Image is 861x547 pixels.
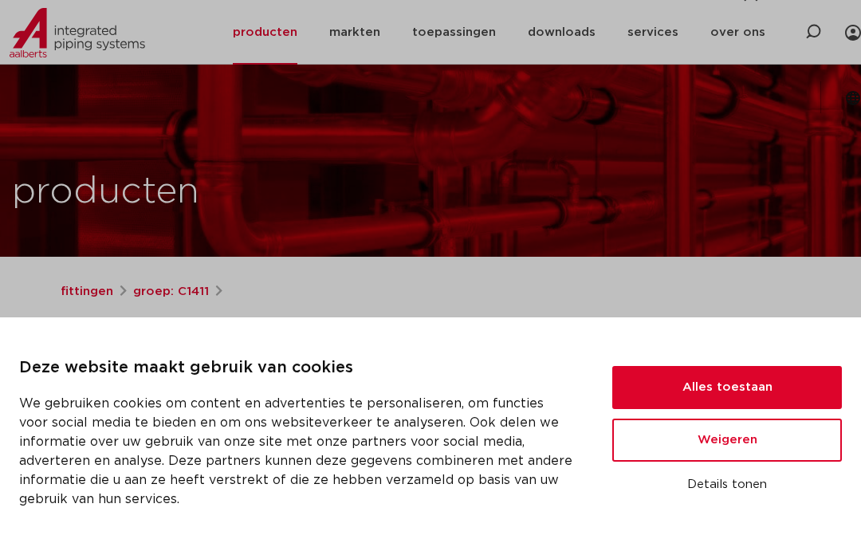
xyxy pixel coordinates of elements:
[612,419,842,462] button: Weigeren
[19,356,574,381] p: Deze website maakt gebruik van cookies
[61,282,113,301] a: fittingen
[612,366,842,409] button: Alles toestaan
[133,282,209,301] a: groep: C1411
[612,471,842,498] button: Details tonen
[12,167,199,218] h1: producten
[19,394,574,509] p: We gebruiken cookies om content en advertenties te personaliseren, om functies voor social media ...
[61,308,548,394] h1: XPress Staalverzinkt bocht 90° FØ 88,9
